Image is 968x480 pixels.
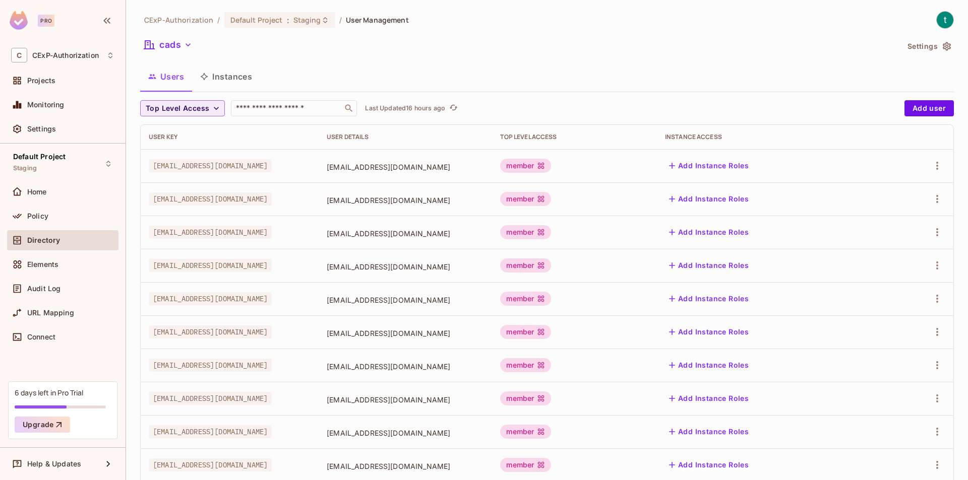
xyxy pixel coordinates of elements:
[146,102,209,115] span: Top Level Access
[149,392,272,405] span: [EMAIL_ADDRESS][DOMAIN_NAME]
[665,257,753,273] button: Add Instance Roles
[27,101,65,109] span: Monitoring
[365,104,445,112] p: Last Updated 16 hours ago
[327,195,484,205] span: [EMAIL_ADDRESS][DOMAIN_NAME]
[27,260,58,268] span: Elements
[149,259,272,272] span: [EMAIL_ADDRESS][DOMAIN_NAME]
[327,395,484,404] span: [EMAIL_ADDRESS][DOMAIN_NAME]
[500,258,551,272] div: member
[665,158,753,174] button: Add Instance Roles
[500,358,551,372] div: member
[149,159,272,172] span: [EMAIL_ADDRESS][DOMAIN_NAME]
[27,309,74,317] span: URL Mapping
[327,162,484,172] span: [EMAIL_ADDRESS][DOMAIN_NAME]
[286,16,290,24] span: :
[665,133,875,141] div: Instance Access
[665,390,753,406] button: Add Instance Roles
[10,11,28,30] img: SReyMgAAAABJRU5ErkJggg==
[293,15,321,25] span: Staging
[149,192,272,205] span: [EMAIL_ADDRESS][DOMAIN_NAME]
[327,295,484,305] span: [EMAIL_ADDRESS][DOMAIN_NAME]
[327,133,484,141] div: User Details
[500,458,551,472] div: member
[140,37,196,53] button: cads
[500,192,551,206] div: member
[327,428,484,438] span: [EMAIL_ADDRESS][DOMAIN_NAME]
[13,153,66,161] span: Default Project
[149,325,272,338] span: [EMAIL_ADDRESS][DOMAIN_NAME]
[144,15,213,25] span: the active workspace
[192,64,260,89] button: Instances
[27,285,60,293] span: Audit Log
[346,15,409,25] span: User Management
[149,458,272,471] span: [EMAIL_ADDRESS][DOMAIN_NAME]
[327,229,484,238] span: [EMAIL_ADDRESS][DOMAIN_NAME]
[339,15,342,25] li: /
[27,125,56,133] span: Settings
[937,12,953,28] img: thiendat.forwork
[149,226,272,239] span: [EMAIL_ADDRESS][DOMAIN_NAME]
[230,15,283,25] span: Default Project
[903,38,954,54] button: Settings
[665,357,753,373] button: Add Instance Roles
[447,102,459,114] button: refresh
[11,48,27,62] span: C
[500,159,551,173] div: member
[32,51,99,59] span: Workspace: CExP-Authorization
[665,457,753,473] button: Add Instance Roles
[140,100,225,116] button: Top Level Access
[327,262,484,271] span: [EMAIL_ADDRESS][DOMAIN_NAME]
[665,191,753,207] button: Add Instance Roles
[149,359,272,372] span: [EMAIL_ADDRESS][DOMAIN_NAME]
[27,188,47,196] span: Home
[149,292,272,305] span: [EMAIL_ADDRESS][DOMAIN_NAME]
[665,324,753,340] button: Add Instance Roles
[665,424,753,440] button: Add Instance Roles
[327,328,484,338] span: [EMAIL_ADDRESS][DOMAIN_NAME]
[665,224,753,240] button: Add Instance Roles
[15,388,83,397] div: 6 days left in Pro Trial
[15,417,70,433] button: Upgrade
[27,236,60,244] span: Directory
[500,225,551,239] div: member
[38,15,54,27] div: Pro
[500,425,551,439] div: member
[500,391,551,405] div: member
[500,292,551,306] div: member
[27,212,48,220] span: Policy
[500,325,551,339] div: member
[327,461,484,471] span: [EMAIL_ADDRESS][DOMAIN_NAME]
[13,164,37,172] span: Staging
[449,103,458,113] span: refresh
[445,102,459,114] span: Click to refresh data
[27,460,81,468] span: Help & Updates
[327,362,484,371] span: [EMAIL_ADDRESS][DOMAIN_NAME]
[904,100,954,116] button: Add user
[500,133,648,141] div: Top Level Access
[27,77,55,85] span: Projects
[217,15,220,25] li: /
[27,333,55,341] span: Connect
[665,291,753,307] button: Add Instance Roles
[140,64,192,89] button: Users
[149,425,272,438] span: [EMAIL_ADDRESS][DOMAIN_NAME]
[149,133,311,141] div: User Key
